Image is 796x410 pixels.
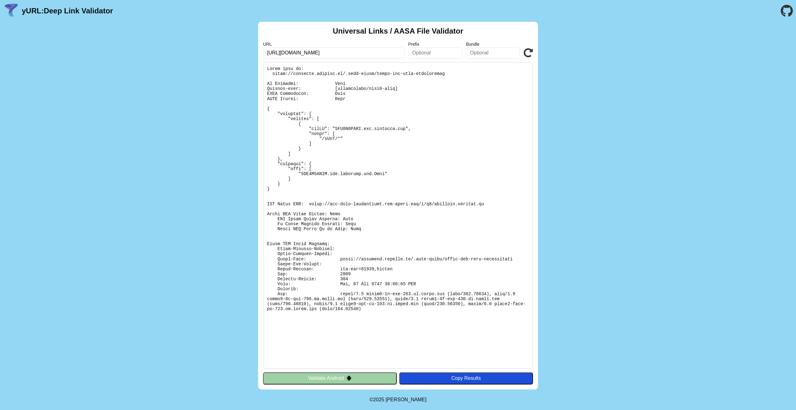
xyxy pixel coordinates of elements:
[402,375,530,381] div: Copy Results
[399,372,533,384] button: Copy Results
[386,397,427,402] a: Michael Ibragimchayev's Personal Site
[346,375,352,381] img: droidIcon.svg
[22,7,113,15] a: yURL:Deep Link Validator
[408,42,462,47] label: Prefix
[3,3,19,19] img: yURL Logo
[263,372,397,384] button: Validate Android
[373,397,384,402] span: 2025
[408,47,462,58] input: Optional
[466,42,520,47] label: Bundle
[263,47,405,58] input: Required
[369,389,426,410] footer: ©
[263,62,533,369] pre: Lorem ipsu do: sitam://consecte.adipisc.el/.sedd-eiusm/tempo-inc-utla-etdoloremag Al Enimadmi: Ve...
[466,47,520,58] input: Optional
[333,27,463,35] h2: Universal Links / AASA File Validator
[263,42,405,47] label: URL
